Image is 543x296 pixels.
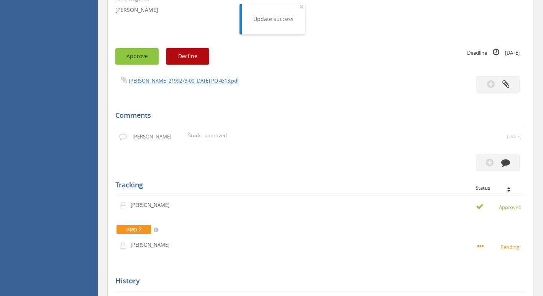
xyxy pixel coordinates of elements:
[115,6,525,14] p: [PERSON_NAME]
[477,242,522,251] small: Pending
[253,15,294,23] div: Update success
[115,48,159,65] button: Approve
[166,48,209,65] button: Decline
[188,132,418,139] p: Stock - approved
[476,185,520,190] div: Status
[133,133,176,140] p: [PERSON_NAME]
[119,241,131,249] img: user-icon.png
[299,1,304,12] span: ×
[115,181,520,189] h5: Tracking
[129,77,239,84] a: [PERSON_NAME] 2199273-00 [DATE] PO 4313.pdf
[116,225,151,234] span: Step 2
[115,277,520,285] h5: History
[476,203,522,211] small: Approved
[507,133,522,140] small: [DATE]
[131,241,175,249] p: [PERSON_NAME]
[115,112,520,119] h5: Comments
[467,48,520,57] small: Deadline [DATE]
[119,202,131,210] img: user-icon.png
[131,202,175,209] p: [PERSON_NAME]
